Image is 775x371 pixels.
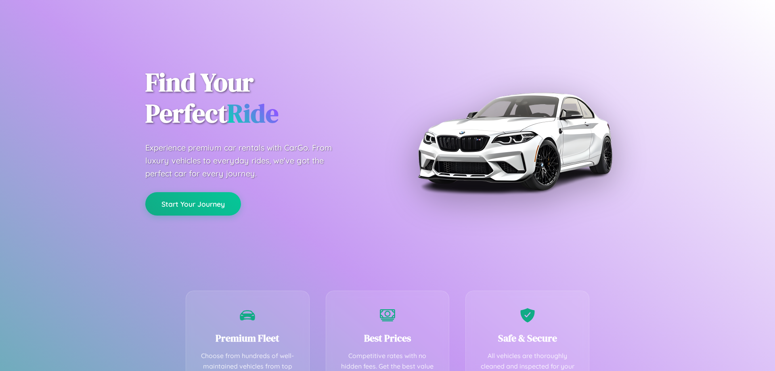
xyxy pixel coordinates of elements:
[145,192,241,216] button: Start Your Journey
[198,331,297,345] h3: Premium Fleet
[227,96,279,131] span: Ride
[478,331,577,345] h3: Safe & Secure
[414,40,616,242] img: Premium BMW car rental vehicle
[338,331,437,345] h3: Best Prices
[145,67,375,129] h1: Find Your Perfect
[145,141,347,180] p: Experience premium car rentals with CarGo. From luxury vehicles to everyday rides, we've got the ...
